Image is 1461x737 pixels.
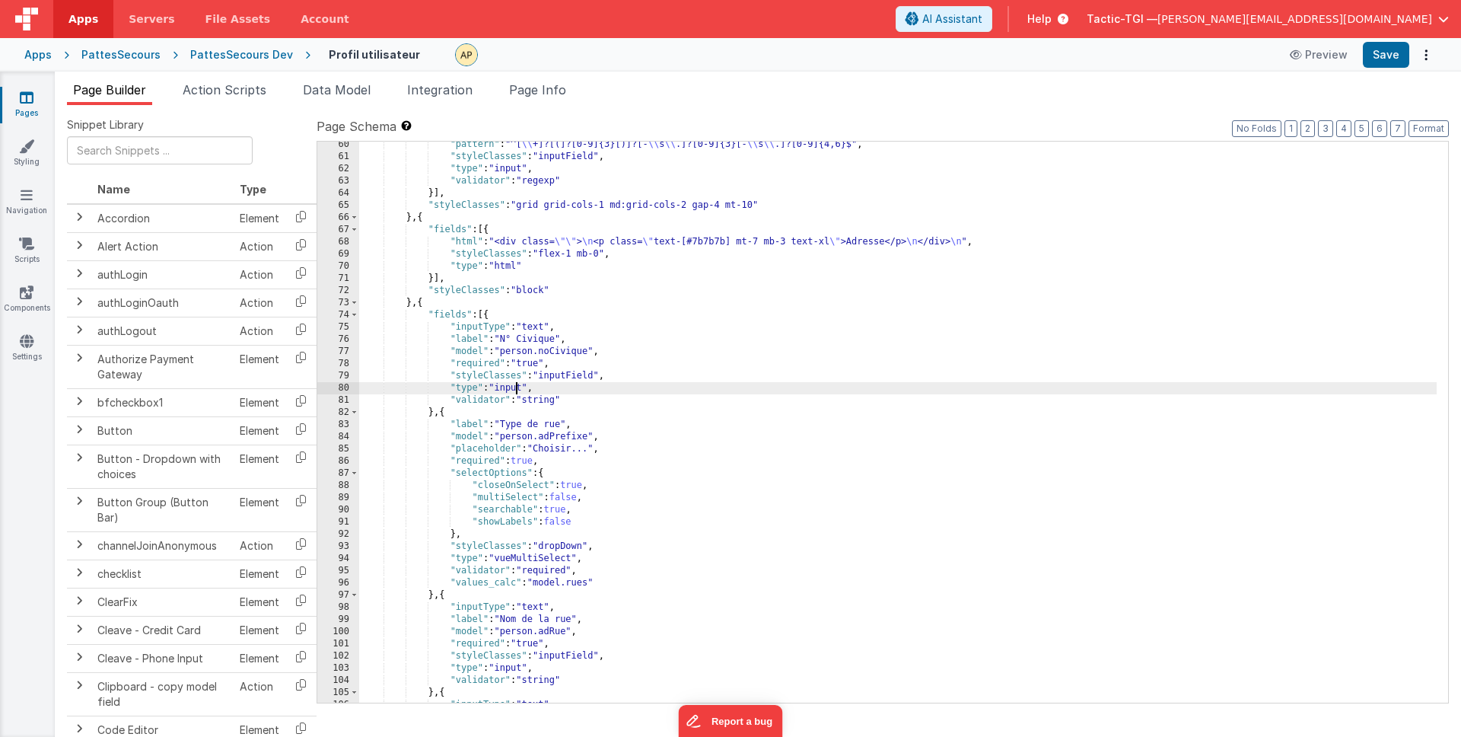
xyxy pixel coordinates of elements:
div: 79 [317,370,359,382]
button: 1 [1284,120,1297,137]
span: Type [240,183,266,196]
span: File Assets [205,11,271,27]
td: Element [234,445,285,488]
td: Action [234,672,285,716]
div: 77 [317,346,359,358]
div: 91 [317,516,359,528]
div: 84 [317,431,359,443]
div: 67 [317,224,359,236]
div: 99 [317,614,359,626]
button: Format [1408,120,1449,137]
span: [PERSON_NAME][EMAIL_ADDRESS][DOMAIN_NAME] [1157,11,1432,27]
td: Button Group (Button Bar) [91,488,234,531]
div: 61 [317,151,359,163]
td: Element [234,345,285,388]
div: 100 [317,626,359,638]
div: PattesSecours [81,47,161,62]
div: 101 [317,638,359,650]
td: Cleave - Credit Card [91,616,234,644]
div: 93 [317,541,359,553]
div: 72 [317,285,359,297]
td: authLoginOauth [91,289,234,317]
span: Data Model [303,82,371,97]
button: 2 [1300,120,1315,137]
div: 62 [317,163,359,175]
div: 63 [317,175,359,187]
td: Authorize Payment Gateway [91,345,234,388]
td: Element [234,616,285,644]
div: 103 [317,662,359,675]
div: 95 [317,565,359,577]
div: Apps [24,47,52,62]
td: Element [234,488,285,531]
td: Alert Action [91,232,234,260]
div: 97 [317,589,359,601]
button: Tactic-TGI — [PERSON_NAME][EMAIL_ADDRESS][DOMAIN_NAME] [1087,11,1449,27]
td: Accordion [91,204,234,233]
td: Element [234,644,285,672]
td: Element [234,388,285,416]
td: Clipboard - copy model field [91,672,234,716]
span: Apps [68,11,98,27]
td: Element [234,204,285,233]
div: 92 [317,528,359,541]
div: 83 [317,419,359,431]
button: 4 [1336,120,1351,137]
button: Save [1363,42,1409,68]
td: Element [234,416,285,445]
div: 60 [317,139,359,151]
div: 78 [317,358,359,370]
td: ClearFix [91,588,234,616]
span: AI Assistant [922,11,982,27]
button: 7 [1390,120,1405,137]
div: 87 [317,467,359,480]
div: 86 [317,455,359,467]
td: Action [234,317,285,345]
span: Integration [407,82,473,97]
button: Preview [1281,43,1357,67]
td: Element [234,560,285,588]
div: 104 [317,675,359,687]
div: 102 [317,650,359,662]
span: Snippet Library [67,117,144,132]
td: bfcheckbox1 [91,388,234,416]
div: 69 [317,248,359,260]
div: 70 [317,260,359,273]
td: Action [234,232,285,260]
div: 96 [317,577,359,589]
span: Page Info [509,82,566,97]
td: Action [234,260,285,289]
td: Action [234,289,285,317]
td: Element [234,588,285,616]
div: 73 [317,297,359,309]
h4: Profil utilisateur [329,49,420,60]
div: 105 [317,687,359,699]
td: checklist [91,560,234,588]
div: 85 [317,443,359,455]
span: Page Schema [317,117,396,136]
div: 80 [317,382,359,394]
div: 88 [317,480,359,492]
div: 94 [317,553,359,565]
div: 76 [317,333,359,346]
div: 75 [317,321,359,333]
div: 66 [317,212,359,224]
div: 65 [317,199,359,212]
div: 71 [317,273,359,285]
button: AI Assistant [896,6,992,32]
div: 98 [317,601,359,614]
span: Name [97,183,130,196]
td: Action [234,531,285,560]
button: No Folds [1232,120,1281,137]
span: Servers [129,11,174,27]
td: Button - Dropdown with choices [91,445,234,488]
div: 68 [317,236,359,248]
img: c78abd8586fb0502950fd3f28e86ae42 [456,44,477,65]
td: Button [91,416,234,445]
div: 106 [317,699,359,711]
span: Help [1027,11,1052,27]
iframe: Marker.io feedback button [679,705,783,737]
button: 5 [1354,120,1369,137]
button: 3 [1318,120,1333,137]
td: channelJoinAnonymous [91,531,234,560]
